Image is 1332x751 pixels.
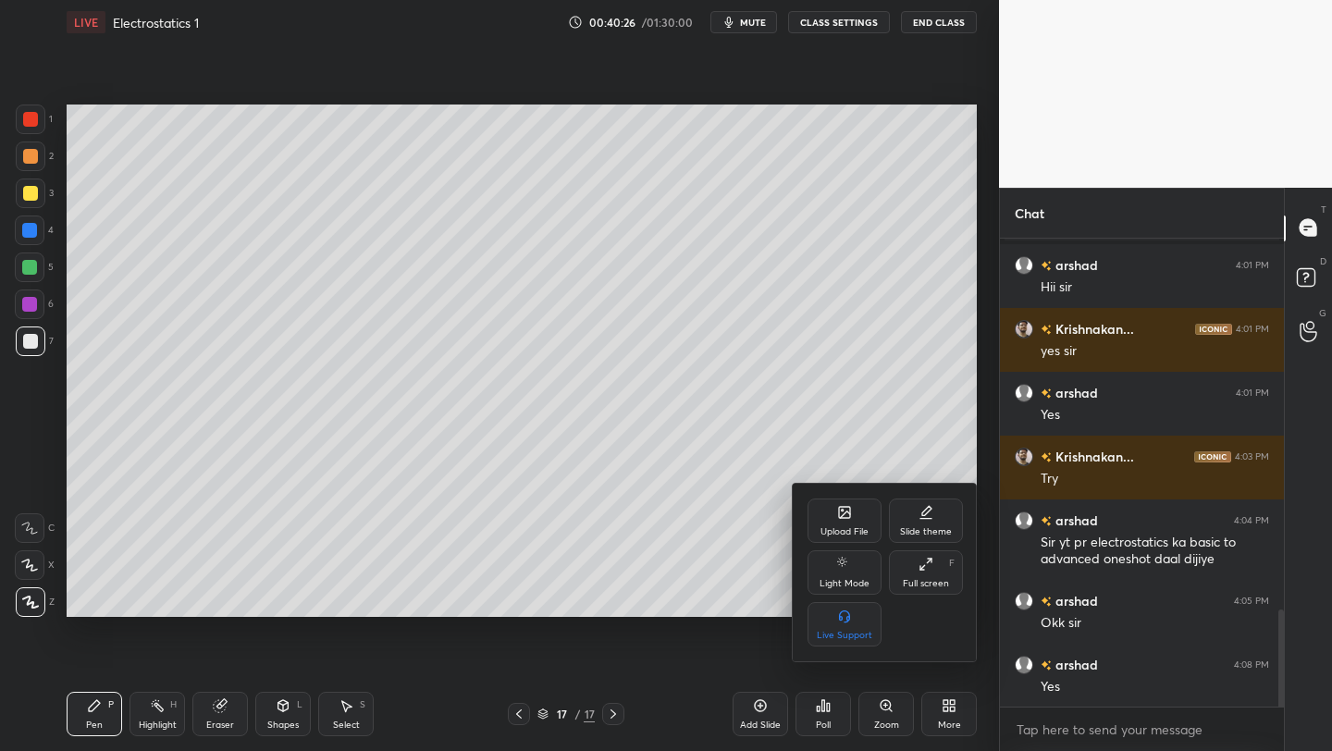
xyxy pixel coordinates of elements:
div: F [949,559,955,568]
div: Live Support [817,631,872,640]
div: Light Mode [820,579,869,588]
div: Slide theme [900,527,952,536]
div: Full screen [903,579,949,588]
div: Upload File [820,527,869,536]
